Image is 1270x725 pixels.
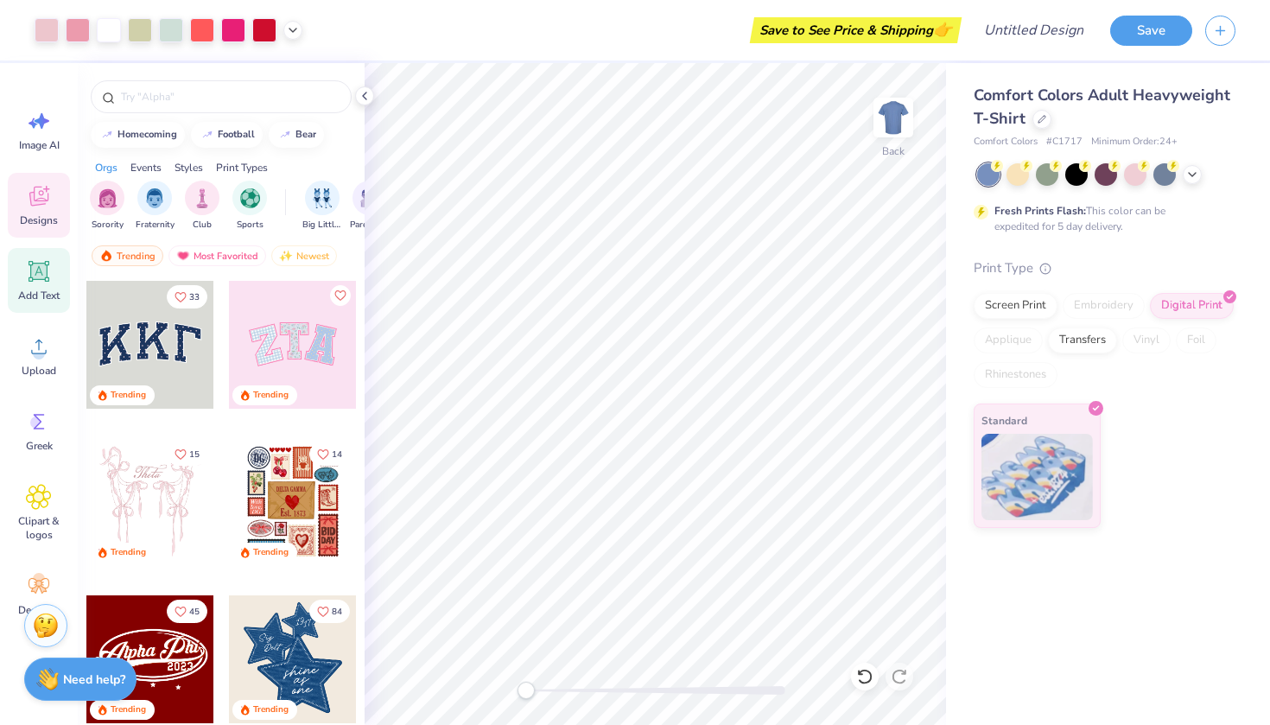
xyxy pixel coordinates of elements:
[189,293,200,302] span: 33
[332,450,342,459] span: 14
[1150,293,1234,319] div: Digital Print
[974,135,1038,149] span: Comfort Colors
[117,130,177,139] div: homecoming
[1063,293,1145,319] div: Embroidery
[350,181,390,232] div: filter for Parent's Weekend
[191,122,263,148] button: football
[189,607,200,616] span: 45
[92,245,163,266] div: Trending
[98,188,117,208] img: Sorority Image
[145,188,164,208] img: Fraternity Image
[18,603,60,617] span: Decorate
[309,442,350,466] button: Like
[232,181,267,232] button: filter button
[330,285,351,306] button: Like
[63,671,125,688] strong: Need help?
[279,250,293,262] img: newest.gif
[100,130,114,140] img: trend_line.gif
[1110,16,1192,46] button: Save
[350,219,390,232] span: Parent's Weekend
[974,328,1043,353] div: Applique
[313,188,332,208] img: Big Little Reveal Image
[176,250,190,262] img: most_fav.gif
[119,88,340,105] input: Try "Alpha"
[253,703,289,716] div: Trending
[302,181,342,232] div: filter for Big Little Reveal
[130,160,162,175] div: Events
[200,130,214,140] img: trend_line.gif
[240,188,260,208] img: Sports Image
[175,160,203,175] div: Styles
[302,219,342,232] span: Big Little Reveal
[974,362,1057,388] div: Rhinestones
[167,285,207,308] button: Like
[193,188,212,208] img: Club Image
[90,181,124,232] div: filter for Sorority
[111,546,146,559] div: Trending
[92,219,124,232] span: Sorority
[189,450,200,459] span: 15
[332,607,342,616] span: 84
[185,181,219,232] div: filter for Club
[994,204,1086,218] strong: Fresh Prints Flash:
[970,13,1097,48] input: Untitled Design
[1091,135,1178,149] span: Minimum Order: 24 +
[111,703,146,716] div: Trending
[309,600,350,623] button: Like
[218,130,255,139] div: football
[91,122,185,148] button: homecoming
[237,219,264,232] span: Sports
[876,100,911,135] img: Back
[232,181,267,232] div: filter for Sports
[518,682,535,699] div: Accessibility label
[981,434,1093,520] img: Standard
[882,143,905,159] div: Back
[10,514,67,542] span: Clipart & logos
[90,181,124,232] button: filter button
[360,188,380,208] img: Parent's Weekend Image
[167,442,207,466] button: Like
[350,181,390,232] button: filter button
[168,245,266,266] div: Most Favorited
[18,289,60,302] span: Add Text
[271,245,337,266] div: Newest
[1122,328,1171,353] div: Vinyl
[26,439,53,453] span: Greek
[981,411,1027,429] span: Standard
[269,122,324,148] button: bear
[216,160,268,175] div: Print Types
[295,130,316,139] div: bear
[167,600,207,623] button: Like
[19,138,60,152] span: Image AI
[253,546,289,559] div: Trending
[193,219,212,232] span: Club
[136,181,175,232] div: filter for Fraternity
[20,213,58,227] span: Designs
[99,250,113,262] img: trending.gif
[974,293,1057,319] div: Screen Print
[95,160,117,175] div: Orgs
[933,19,952,40] span: 👉
[136,181,175,232] button: filter button
[278,130,292,140] img: trend_line.gif
[136,219,175,232] span: Fraternity
[754,17,957,43] div: Save to See Price & Shipping
[1046,135,1083,149] span: # C1717
[994,203,1207,234] div: This color can be expedited for 5 day delivery.
[302,181,342,232] button: filter button
[185,181,219,232] button: filter button
[111,389,146,402] div: Trending
[1176,328,1216,353] div: Foil
[1048,328,1117,353] div: Transfers
[974,258,1235,278] div: Print Type
[974,85,1230,129] span: Comfort Colors Adult Heavyweight T-Shirt
[253,389,289,402] div: Trending
[22,364,56,378] span: Upload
